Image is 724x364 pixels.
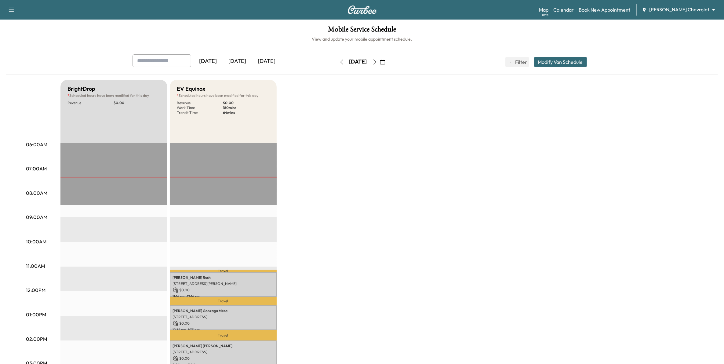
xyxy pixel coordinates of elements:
[542,13,548,17] div: Beta
[6,36,718,42] h6: View and update your mobile appointment schedule.
[173,350,274,355] p: [STREET_ADDRESS]
[223,54,252,68] div: [DATE]
[114,100,160,105] p: $ 0.00
[173,356,274,361] p: $ 0.00
[26,286,46,294] p: 12:00PM
[223,100,269,105] p: $ 0.00
[26,262,45,270] p: 11:00AM
[177,85,206,93] h5: EV Equinox
[26,238,47,245] p: 10:00AM
[539,6,548,13] a: MapBeta
[173,287,274,293] p: $ 0.00
[252,54,282,68] div: [DATE]
[177,105,223,110] p: Work Time
[173,308,274,313] p: [PERSON_NAME] Gonzaga Meza
[177,100,223,105] p: Revenue
[26,189,48,197] p: 08:00AM
[173,294,274,299] p: 11:14 am - 12:14 pm
[173,315,274,319] p: [STREET_ADDRESS]
[649,6,709,13] span: [PERSON_NAME] Chevrolet
[170,330,277,340] p: Travel
[26,165,47,172] p: 07:00AM
[347,5,377,14] img: Curbee Logo
[68,85,96,93] h5: BrightDrop
[223,110,269,115] p: 64 mins
[177,110,223,115] p: Transit Time
[170,270,277,272] p: Travel
[173,275,274,280] p: [PERSON_NAME] Rush
[553,6,574,13] a: Calendar
[349,58,367,66] div: [DATE]
[26,335,47,343] p: 02:00PM
[177,93,269,98] p: Scheduled hours have been modified for this day
[579,6,630,13] a: Book New Appointment
[68,93,160,98] p: Scheduled hours have been modified for this day
[170,297,277,305] p: Travel
[194,54,223,68] div: [DATE]
[173,321,274,326] p: $ 0.00
[26,311,46,318] p: 01:00PM
[26,141,48,148] p: 06:00AM
[173,344,274,348] p: [PERSON_NAME] [PERSON_NAME]
[515,58,526,66] span: Filter
[68,100,114,105] p: Revenue
[223,105,269,110] p: 180 mins
[6,26,718,36] h1: Mobile Service Schedule
[505,57,529,67] button: Filter
[173,281,274,286] p: [STREET_ADDRESS][PERSON_NAME]
[26,213,48,221] p: 09:00AM
[173,327,274,332] p: 12:35 pm - 1:35 pm
[534,57,587,67] button: Modify Van Schedule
